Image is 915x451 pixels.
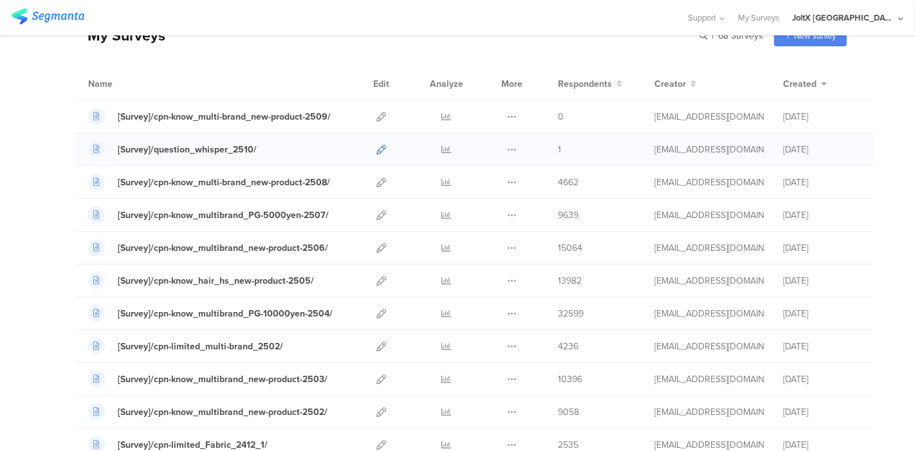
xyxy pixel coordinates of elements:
div: Analyze [427,68,466,100]
div: [Survey]/cpn-know_multi-brand_new-product-2508/ [118,176,330,189]
div: [Survey]/cpn-know_hair_hs_new-product-2505/ [118,274,314,288]
a: [Survey]/cpn-know_multi-brand_new-product-2509/ [88,108,331,125]
span: Creator [654,77,686,91]
div: [DATE] [783,274,860,288]
div: Edit [367,68,395,100]
button: Respondents [558,77,622,91]
div: JoltX [GEOGRAPHIC_DATA] [792,12,895,24]
div: kumai.ik@pg.com [654,176,764,189]
div: [Survey]/cpn-know_multibrand_PG-5000yen-2507/ [118,208,329,222]
a: [Survey]/cpn-know_multibrand_new-product-2503/ [88,371,328,387]
img: segmanta logo [12,8,84,24]
span: 10396 [558,373,582,386]
div: [DATE] [783,405,860,419]
a: [Survey]/cpn-limited_multi-brand_2502/ [88,338,283,354]
div: [Survey]/cpn-know_multibrand_PG-10000yen-2504/ [118,307,333,320]
span: 68 Surveys [718,29,763,42]
span: 32599 [558,307,584,320]
span: 9639 [558,208,578,222]
div: [DATE] [783,143,860,156]
div: [Survey]/cpn-know_multibrand_new-product-2502/ [118,405,328,419]
div: More [498,68,526,100]
button: Creator [654,77,696,91]
div: [Survey]/cpn-know_multi-brand_new-product-2509/ [118,110,331,124]
div: kumai.ik@pg.com [654,208,764,222]
div: [DATE] [783,110,860,124]
div: kumai.ik@pg.com [654,110,764,124]
div: [Survey]/question_whisper_2510/ [118,143,257,156]
a: [Survey]/cpn-know_multibrand_PG-10000yen-2504/ [88,305,333,322]
div: [Survey]/cpn-limited_multi-brand_2502/ [118,340,283,353]
a: [Survey]/cpn-know_multibrand_new-product-2502/ [88,403,328,420]
span: Respondents [558,77,612,91]
div: [DATE] [783,241,860,255]
span: Created [783,77,817,91]
div: [DATE] [783,373,860,386]
a: [Survey]/question_whisper_2510/ [88,141,257,158]
div: [DATE] [783,176,860,189]
div: My Surveys [75,24,165,46]
span: New survey [794,30,836,42]
div: [DATE] [783,208,860,222]
span: 9058 [558,405,579,419]
div: kumai.ik@pg.com [654,340,764,353]
div: [Survey]/cpn-know_multibrand_new-product-2503/ [118,373,328,386]
div: kumai.ik@pg.com [654,373,764,386]
div: kumai.ik@pg.com [654,241,764,255]
div: kumai.ik@pg.com [654,307,764,320]
button: Created [783,77,827,91]
div: [Survey]/cpn-know_multibrand_new-product-2506/ [118,241,328,255]
div: [DATE] [783,340,860,353]
div: [DATE] [783,307,860,320]
a: [Survey]/cpn-know_multibrand_new-product-2506/ [88,239,328,256]
span: Support [689,12,717,24]
span: 0 [558,110,564,124]
a: [Survey]/cpn-know_hair_hs_new-product-2505/ [88,272,314,289]
div: Name [88,77,165,91]
div: kumai.ik@pg.com [654,274,764,288]
span: 4236 [558,340,578,353]
a: [Survey]/cpn-know_multi-brand_new-product-2508/ [88,174,330,190]
span: 4662 [558,176,578,189]
span: 1 [558,143,561,156]
div: kumai.ik@pg.com [654,143,764,156]
span: | [710,29,716,42]
span: 15064 [558,241,582,255]
div: kumai.ik@pg.com [654,405,764,419]
a: [Survey]/cpn-know_multibrand_PG-5000yen-2507/ [88,207,329,223]
span: 13982 [558,274,582,288]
